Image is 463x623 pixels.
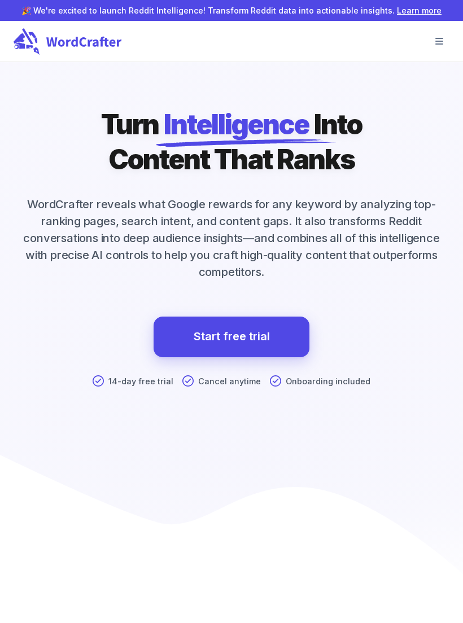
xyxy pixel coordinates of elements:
[194,327,270,346] a: Start free trial
[154,317,309,357] a: Start free trial
[198,375,261,388] p: Cancel anytime
[164,107,309,142] span: Intelligence
[108,375,173,388] p: 14-day free trial
[397,6,442,15] a: Learn more
[101,107,362,178] h1: Turn Into Content That Ranks
[14,196,449,280] p: WordCrafter reveals what Google rewards for any keyword by analyzing top-ranking pages, search in...
[286,375,370,388] p: Onboarding included
[18,5,445,16] p: 🎉 We're excited to launch Reddit Intelligence! Transform Reddit data into actionable insights.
